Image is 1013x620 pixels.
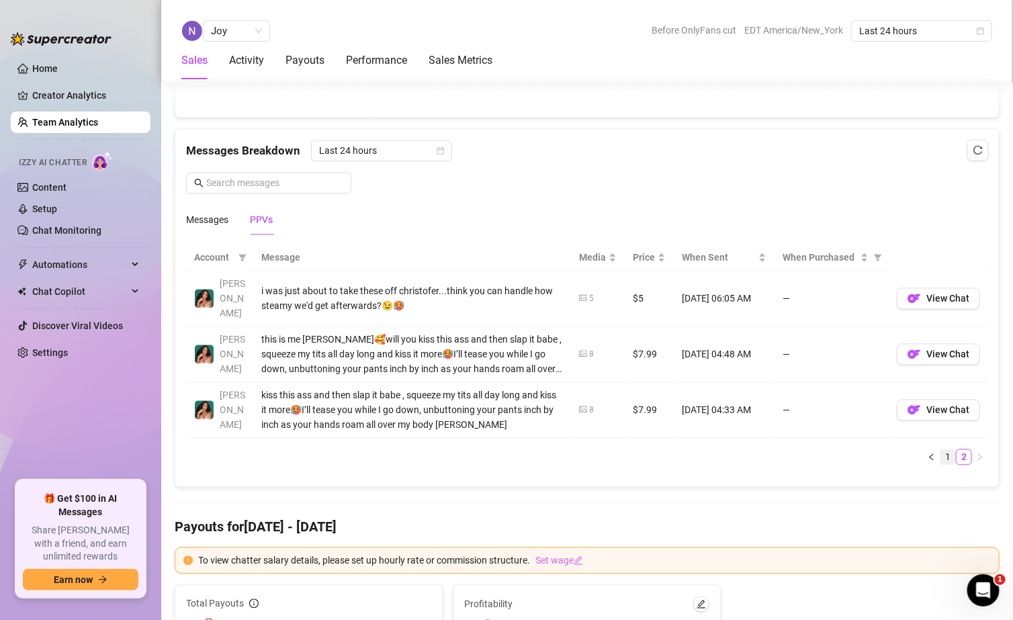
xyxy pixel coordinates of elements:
[32,347,68,358] a: Settings
[977,27,985,35] span: calendar
[897,400,980,421] button: OFView Chat
[928,453,936,461] span: left
[186,213,228,228] div: Messages
[285,52,324,69] div: Payouts
[674,271,775,327] td: [DATE] 06:05 AM
[32,63,58,74] a: Home
[23,524,138,564] span: Share [PERSON_NAME] with a friend, and earn unlimited rewards
[32,281,128,302] span: Chat Copilot
[633,251,655,265] span: Price
[261,284,563,314] div: i was just about to take these off christofer...think you can handle how steamy we'd get afterwar...
[897,353,980,363] a: OFView Chat
[859,21,984,41] span: Last 24 hours
[674,327,775,383] td: [DATE] 04:48 AM
[249,599,259,609] span: info-circle
[261,333,563,377] div: this is me [PERSON_NAME]🥰will you kiss this ass and then slap it babe , squeeze my tits all day l...
[924,449,940,466] button: left
[652,20,736,40] span: Before OnlyFans cut
[674,383,775,439] td: [DATE] 04:33 AM
[319,141,444,161] span: Last 24 hours
[429,52,492,69] div: Sales Metrics
[908,292,921,306] img: OF
[897,408,980,419] a: OFView Chat
[229,52,264,69] div: Activity
[783,251,858,265] span: When Purchased
[183,556,193,566] span: exclamation-circle
[238,254,247,262] span: filter
[973,146,983,155] span: reload
[236,248,249,268] span: filter
[181,52,208,69] div: Sales
[32,254,128,275] span: Automations
[195,290,214,308] img: Jasmine
[32,182,67,193] a: Content
[625,327,674,383] td: $7.99
[976,453,984,461] span: right
[589,404,594,417] div: 8
[972,449,988,466] li: Next Page
[175,518,1000,537] h4: Payouts for [DATE] - [DATE]
[23,492,138,519] span: 🎁 Get $100 in AI Messages
[874,254,882,262] span: filter
[98,575,107,584] span: arrow-right
[579,294,587,302] span: picture
[926,405,969,416] span: View Chat
[967,574,1000,607] iframe: Intercom live chat
[897,288,980,310] button: OFView Chat
[940,450,955,465] a: 1
[32,204,57,214] a: Setup
[465,597,513,612] span: Profitability
[897,344,980,365] button: OFView Chat
[194,179,204,188] span: search
[871,248,885,268] span: filter
[957,450,971,465] a: 2
[625,245,674,271] th: Price
[579,406,587,414] span: picture
[17,259,28,270] span: thunderbolt
[589,293,594,306] div: 5
[211,21,262,41] span: Joy
[924,449,940,466] li: Previous Page
[32,85,140,106] a: Creator Analytics
[186,596,244,611] span: Total Payouts
[744,20,843,40] span: EDT America/New_York
[253,245,571,271] th: Message
[92,151,113,171] img: AI Chatter
[674,245,775,271] th: When Sent
[926,349,969,360] span: View Chat
[54,574,93,585] span: Earn now
[625,383,674,439] td: $7.99
[574,556,583,566] span: edit
[775,327,889,383] td: —
[897,297,980,308] a: OFView Chat
[220,335,245,375] span: [PERSON_NAME]
[775,245,889,271] th: When Purchased
[194,251,233,265] span: Account
[346,52,407,69] div: Performance
[11,32,112,46] img: logo-BBDzfeDw.svg
[571,245,625,271] th: Media
[579,350,587,358] span: picture
[195,345,214,364] img: Jasmine
[995,574,1006,585] span: 1
[32,320,123,331] a: Discover Viral Videos
[220,279,245,319] span: [PERSON_NAME]
[261,388,563,433] div: kiss this ass and then slap it babe , squeeze my tits all day long and kiss it more🥵I’ll tease yo...
[198,553,991,568] div: To view chatter salary details, please set up hourly rate or commission structure.
[697,600,706,609] span: edit
[940,449,956,466] li: 1
[220,390,245,431] span: [PERSON_NAME]
[625,271,674,327] td: $5
[775,383,889,439] td: —
[23,569,138,590] button: Earn nowarrow-right
[206,176,343,191] input: Search messages
[956,449,972,466] li: 2
[908,404,921,417] img: OF
[19,157,87,169] span: Izzy AI Chatter
[908,348,921,361] img: OF
[535,553,583,568] a: Set wageedit
[32,117,98,128] a: Team Analytics
[32,225,101,236] a: Chat Monitoring
[195,401,214,420] img: Jasmine
[589,349,594,361] div: 8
